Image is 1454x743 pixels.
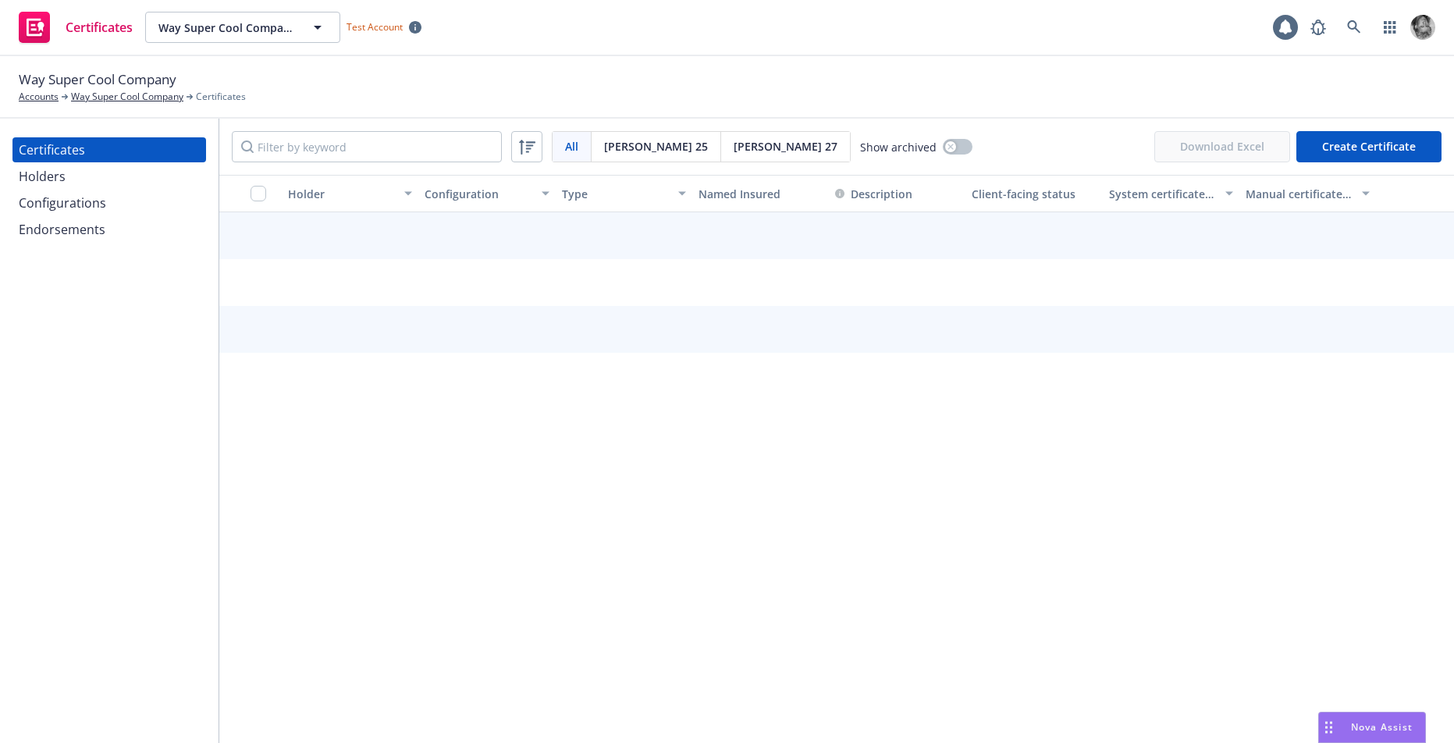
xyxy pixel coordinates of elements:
[860,139,937,155] span: Show archived
[565,138,578,155] span: All
[835,186,912,202] button: Description
[19,90,59,104] a: Accounts
[66,21,133,34] span: Certificates
[1154,131,1290,162] span: Download Excel
[12,217,206,242] a: Endorsements
[965,175,1102,212] button: Client-facing status
[1318,712,1426,743] button: Nova Assist
[1239,175,1376,212] button: Manual certificate last generated
[1319,713,1338,742] div: Drag to move
[12,190,206,215] a: Configurations
[1303,12,1334,43] a: Report a Bug
[604,138,708,155] span: [PERSON_NAME] 25
[556,175,692,212] button: Type
[19,137,85,162] div: Certificates
[340,19,428,35] span: Test Account
[251,186,266,201] input: Select all
[1338,12,1370,43] a: Search
[12,164,206,189] a: Holders
[19,69,176,90] span: Way Super Cool Company
[734,138,837,155] span: [PERSON_NAME] 27
[1410,15,1435,40] img: photo
[288,186,395,202] div: Holder
[19,164,66,189] div: Holders
[1103,175,1239,212] button: System certificate last generated
[1374,12,1406,43] a: Switch app
[19,190,106,215] div: Configurations
[1296,131,1442,162] button: Create Certificate
[1351,720,1413,734] span: Nova Assist
[562,186,669,202] div: Type
[158,20,293,36] span: Way Super Cool Company
[347,20,403,34] span: Test Account
[12,137,206,162] a: Certificates
[196,90,246,104] span: Certificates
[145,12,340,43] button: Way Super Cool Company
[1109,186,1216,202] div: System certificate last generated
[425,186,531,202] div: Configuration
[1246,186,1353,202] div: Manual certificate last generated
[12,5,139,49] a: Certificates
[71,90,183,104] a: Way Super Cool Company
[692,175,829,212] button: Named Insured
[19,217,105,242] div: Endorsements
[972,186,1096,202] div: Client-facing status
[282,175,418,212] button: Holder
[232,131,502,162] input: Filter by keyword
[699,186,823,202] div: Named Insured
[418,175,555,212] button: Configuration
